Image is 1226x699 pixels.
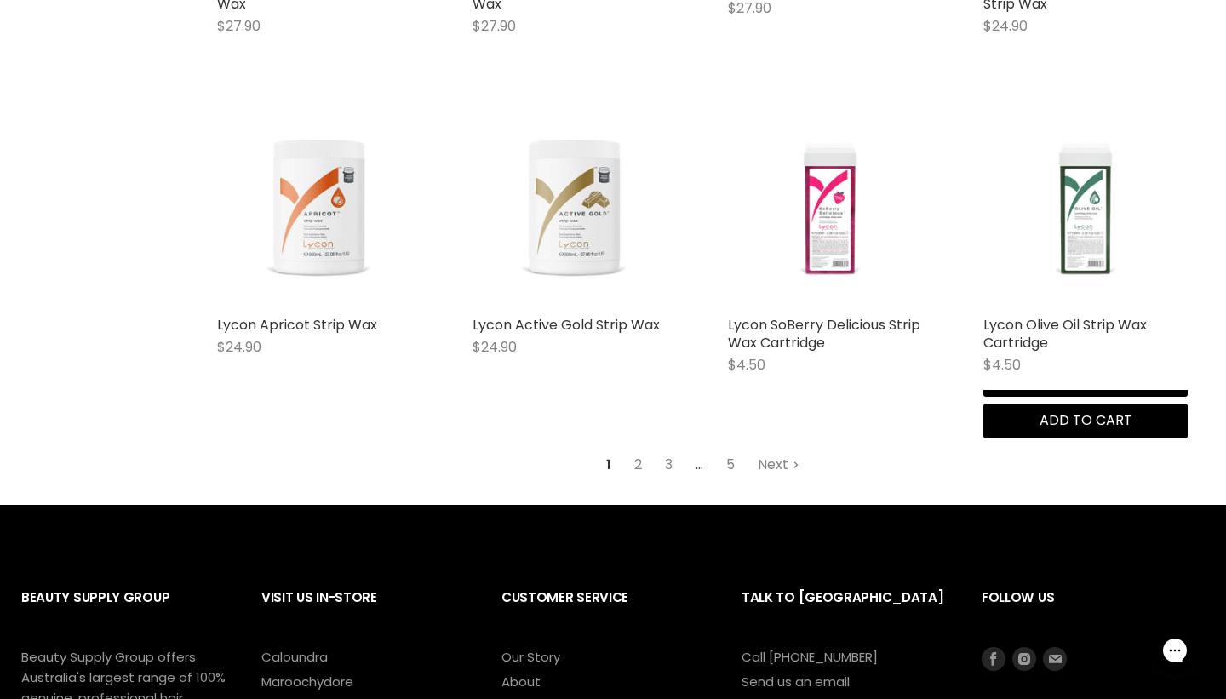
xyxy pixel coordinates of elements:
a: Send us an email [742,673,850,690]
iframe: Gorgias live chat messenger [1141,619,1209,682]
span: Add to cart [1040,410,1132,430]
span: $27.90 [217,16,261,36]
img: Lycon Active Gold Strip Wax [473,103,677,307]
h2: Visit Us In-Store [261,576,467,647]
a: Maroochydore [261,673,353,690]
a: 2 [625,450,651,480]
span: $24.90 [217,337,261,357]
a: Lycon SoBerry Delicious Strip Wax Cartridge [728,315,920,352]
img: Lycon Olive Oil Strip Wax Cartridge [983,103,1188,307]
a: Lycon Apricot Strip Wax [217,315,377,335]
a: Next [748,450,809,480]
span: 1 [597,450,621,480]
a: Lycon Olive Oil Strip Wax Cartridge [983,315,1147,352]
a: Our Story [501,648,560,666]
h2: Beauty Supply Group [21,576,227,647]
button: Add to cart [983,404,1188,438]
a: Call [PHONE_NUMBER] [742,648,878,666]
a: 5 [717,450,744,480]
h2: Customer Service [501,576,708,647]
a: Lycon Active Gold Strip Wax [473,315,660,335]
img: Lycon Apricot Strip Wax [217,103,421,307]
span: $4.50 [728,355,765,375]
a: 3 [656,450,682,480]
span: $24.90 [983,16,1028,36]
span: $24.90 [473,337,517,357]
span: $27.90 [473,16,516,36]
span: ... [686,450,713,480]
span: $4.50 [983,355,1021,375]
a: About [501,673,541,690]
h2: Talk to [GEOGRAPHIC_DATA] [742,576,948,647]
img: Lycon SoBerry Delicious Strip Wax Cartridge [728,103,932,307]
a: Caloundra [261,648,328,666]
h2: Follow us [982,576,1205,647]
